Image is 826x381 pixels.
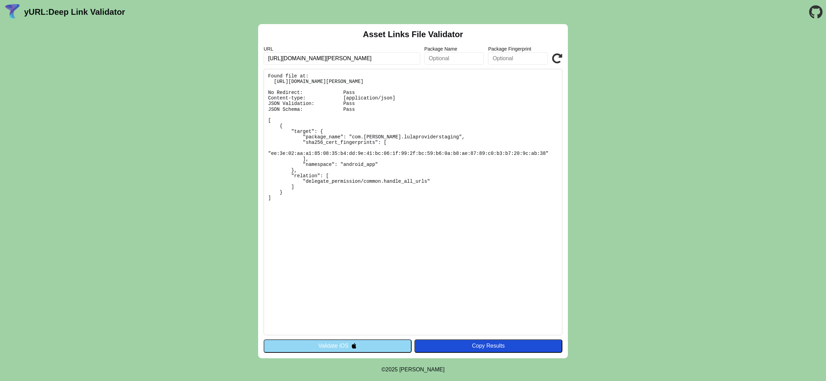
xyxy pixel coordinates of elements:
img: appleIcon.svg [351,343,357,349]
a: yURL:Deep Link Validator [24,7,125,17]
label: Package Fingerprint [488,46,548,52]
button: Copy Results [414,339,562,352]
img: yURL Logo [3,3,21,21]
label: Package Name [424,46,484,52]
input: Optional [488,52,548,65]
a: Michael Ibragimchayev's Personal Site [399,367,445,372]
div: Copy Results [418,343,559,349]
button: Validate iOS [264,339,412,352]
label: URL [264,46,420,52]
input: Optional [424,52,484,65]
h2: Asset Links File Validator [363,30,463,39]
span: 2025 [385,367,398,372]
input: Required [264,52,420,65]
footer: © [381,358,444,381]
pre: Found file at: [URL][DOMAIN_NAME][PERSON_NAME] No Redirect: Pass Content-type: [application/json]... [264,69,562,335]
